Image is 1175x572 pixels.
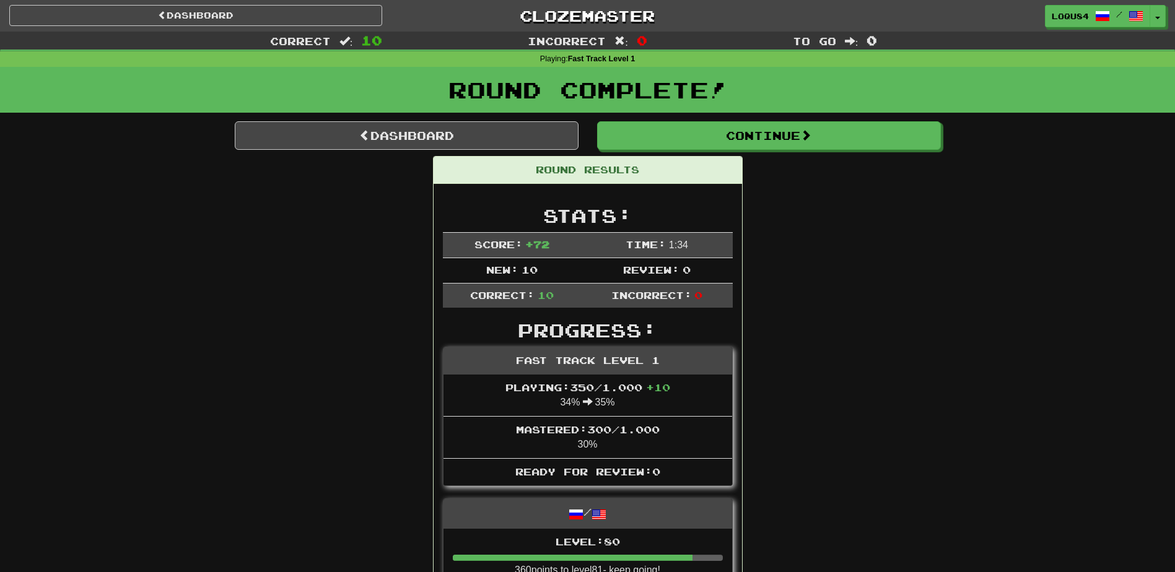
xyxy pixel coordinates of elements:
[845,36,858,46] span: :
[1116,10,1122,19] span: /
[443,320,733,340] h2: Progress:
[614,36,628,46] span: :
[505,381,670,393] span: Playing: 350 / 1.000
[669,240,688,250] span: 1 : 34
[597,121,941,150] button: Continue
[443,499,732,528] div: /
[515,466,660,477] span: Ready for Review: 0
[434,157,742,184] div: Round Results
[1052,11,1089,22] span: loqu84
[443,206,733,226] h2: Stats:
[401,5,774,27] a: Clozemaster
[623,264,679,275] span: Review:
[538,289,554,301] span: 10
[611,289,692,301] span: Incorrect:
[528,35,606,47] span: Incorrect
[694,289,702,301] span: 0
[9,5,382,26] a: Dashboard
[867,33,877,48] span: 0
[683,264,691,275] span: 0
[793,35,836,47] span: To go
[522,264,538,275] span: 10
[474,238,523,250] span: Score:
[637,33,647,48] span: 0
[339,36,353,46] span: :
[568,54,636,63] strong: Fast Track Level 1
[1045,5,1150,27] a: loqu84 /
[443,375,732,417] li: 34% 35%
[525,238,549,250] span: + 72
[361,33,382,48] span: 10
[443,416,732,459] li: 30%
[486,264,518,275] span: New:
[470,289,535,301] span: Correct:
[443,347,732,375] div: Fast Track Level 1
[516,423,660,435] span: Mastered: 300 / 1.000
[646,381,670,393] span: + 10
[626,238,666,250] span: Time:
[270,35,331,47] span: Correct
[235,121,579,150] a: Dashboard
[556,535,620,547] span: Level: 80
[4,77,1171,102] h1: Round Complete!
